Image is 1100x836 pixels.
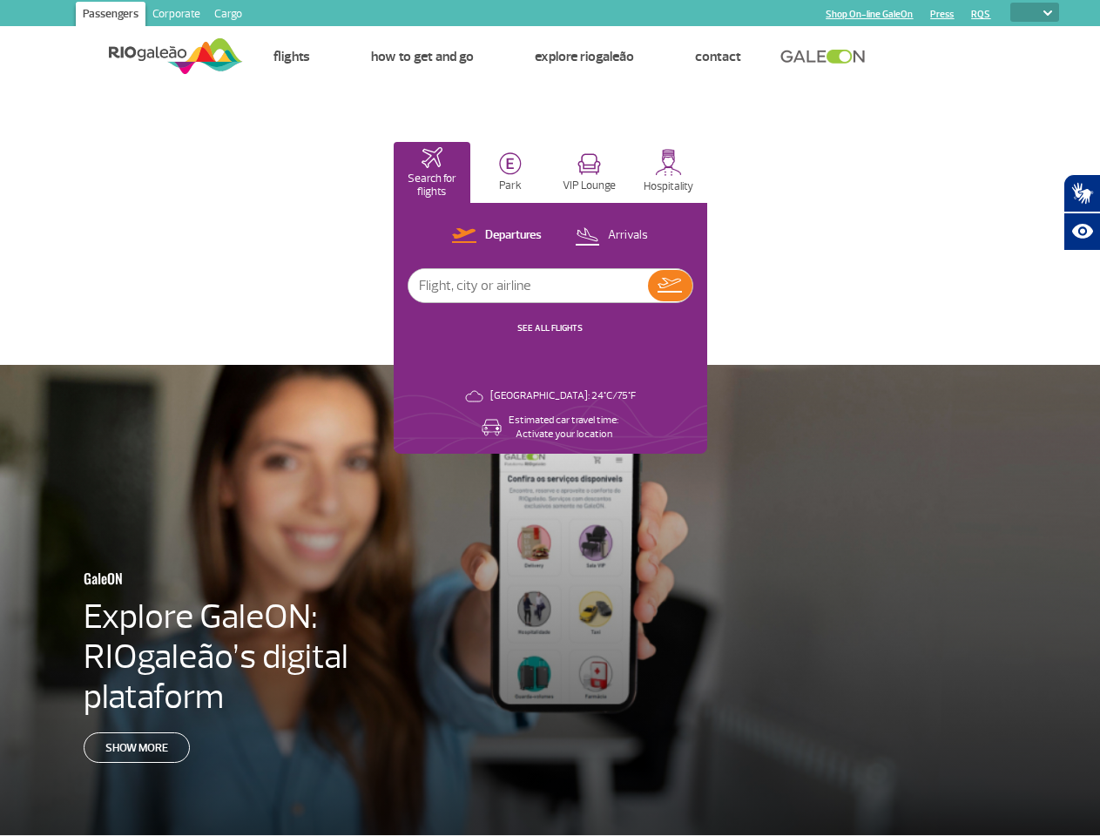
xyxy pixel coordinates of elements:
a: Contact [695,48,741,65]
img: vipRoom.svg [577,153,601,175]
button: Abrir recursos assistivos. [1063,212,1100,251]
button: Search for flights [394,142,471,203]
h3: GaleON [84,560,375,597]
img: carParkingHome.svg [499,152,522,175]
p: Hospitality [644,180,693,193]
button: Park [472,142,550,203]
a: Shop On-line GaleOn [826,9,913,20]
p: VIP Lounge [563,179,616,192]
button: Departures [447,225,547,247]
button: SEE ALL FLIGHTS [512,321,588,335]
button: Abrir tradutor de língua de sinais. [1063,174,1100,212]
a: Press [930,9,954,20]
input: Flight, city or airline [408,269,648,302]
p: Park [499,179,522,192]
p: Arrivals [608,227,648,244]
img: hospitality.svg [655,149,682,176]
p: Search for flights [402,172,462,199]
button: Hospitality [630,142,707,203]
div: Plugin de acessibilidade da Hand Talk. [1063,174,1100,251]
a: Passengers [76,2,145,30]
img: airplaneHomeActive.svg [422,147,442,168]
p: Estimated car travel time: Activate your location [509,414,618,442]
a: Flights [273,48,310,65]
a: Show more [84,732,190,763]
button: Arrivals [570,225,653,247]
a: RQS [971,9,990,20]
a: Explore RIOgaleão [535,48,634,65]
p: [GEOGRAPHIC_DATA]: 24°C/75°F [490,389,636,403]
a: Corporate [145,2,207,30]
button: VIP Lounge [551,142,629,203]
h4: Explore GaleON: RIOgaleão’s digital plataform [84,597,361,717]
a: SEE ALL FLIGHTS [517,322,583,334]
a: Cargo [207,2,249,30]
p: Departures [485,227,542,244]
a: How to get and go [371,48,474,65]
